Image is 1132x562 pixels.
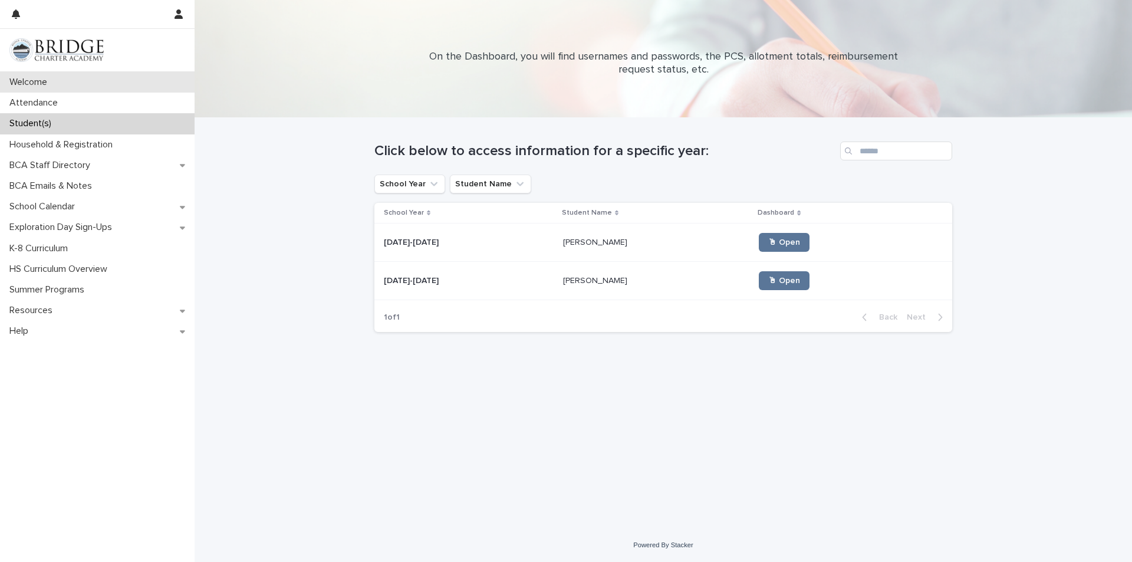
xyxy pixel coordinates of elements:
p: [DATE]-[DATE] [384,274,441,286]
p: BCA Staff Directory [5,160,100,171]
tr: [DATE]-[DATE][DATE]-[DATE] [PERSON_NAME][PERSON_NAME] 🖱 Open [374,262,952,300]
span: Next [907,313,933,321]
p: On the Dashboard, you will find usernames and passwords, the PCS, allotment totals, reimbursement... [427,51,899,76]
p: [DATE]-[DATE] [384,235,441,248]
button: Next [902,312,952,323]
tr: [DATE]-[DATE][DATE]-[DATE] [PERSON_NAME][PERSON_NAME] 🖱 Open [374,224,952,262]
p: Dashboard [758,206,794,219]
p: Student Name [562,206,612,219]
p: Help [5,326,38,337]
p: 1 of 1 [374,303,409,332]
p: [PERSON_NAME] [563,235,630,248]
p: Resources [5,305,62,316]
span: 🖱 Open [768,277,800,285]
span: Back [872,313,897,321]
p: Attendance [5,97,67,109]
p: K-8 Curriculum [5,243,77,254]
p: Welcome [5,77,57,88]
img: V1C1m3IdTEidaUdm9Hs0 [9,38,104,62]
p: Exploration Day Sign-Ups [5,222,121,233]
p: Household & Registration [5,139,122,150]
button: School Year [374,175,445,193]
input: Search [840,142,952,160]
a: 🖱 Open [759,271,809,290]
p: Summer Programs [5,284,94,295]
p: Student(s) [5,118,61,129]
p: HS Curriculum Overview [5,264,117,275]
button: Back [853,312,902,323]
p: [PERSON_NAME] [563,274,630,286]
p: BCA Emails & Notes [5,180,101,192]
p: School Calendar [5,201,84,212]
button: Student Name [450,175,531,193]
a: Powered By Stacker [633,541,693,548]
span: 🖱 Open [768,238,800,247]
p: School Year [384,206,424,219]
h1: Click below to access information for a specific year: [374,143,835,160]
a: 🖱 Open [759,233,809,252]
